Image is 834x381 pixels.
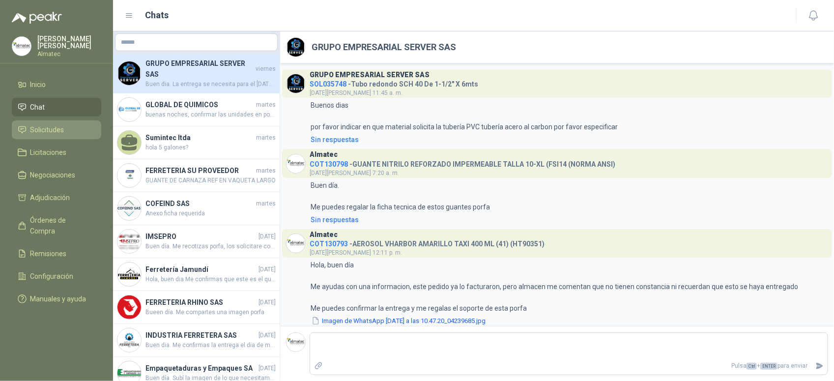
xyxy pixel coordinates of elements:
[145,275,276,284] span: Hola, buen dia Me confirmas que este es el que estoy solicitando porfa Es que en el de 4 pusiste ...
[327,357,812,375] p: Pulsa + para enviar
[311,260,798,314] p: Hola, buen día Me ayudas con una informacion, este pedido ya lo facturaron, pero almacen me comen...
[310,357,327,375] label: Adjuntar archivos
[145,132,254,143] h4: Sumintec ltda
[117,328,141,352] img: Company Logo
[760,363,777,370] span: ENTER
[30,79,46,90] span: Inicio
[311,134,359,145] div: Sin respuestas
[310,152,338,157] h3: Almatec
[145,198,254,209] h4: COFEIND SAS
[259,331,276,340] span: [DATE]
[12,143,101,162] a: Licitaciones
[256,133,276,143] span: martes
[259,298,276,307] span: [DATE]
[256,100,276,110] span: martes
[12,188,101,207] a: Adjudicación
[30,293,86,304] span: Manuales y ayuda
[30,215,92,236] span: Órdenes de Compra
[310,170,399,176] span: [DATE][PERSON_NAME] 7:20 a. m.
[113,291,280,324] a: Company LogoFERRETERIA RHINO SAS[DATE]Bueen día. Me compartes una imagen porfa
[145,264,257,275] h4: Ferretería Jamundí
[30,248,67,259] span: Remisiones
[145,58,254,80] h4: GRUPO EMPRESARIAL SERVER SAS
[113,159,280,192] a: Company LogoFERRETERIA SU PROVEEDORmartesGUANTE DE CARNAZA REF EN VAQUETA LARGO
[30,124,64,135] span: Solicitudes
[256,166,276,176] span: martes
[310,237,545,247] h4: - AEROSOL VHARBOR AMARILLO TAXI 400 ML (41) (HT90351)
[12,244,101,263] a: Remisiones
[145,165,254,176] h4: FERRETERIA SU PROVEEDOR
[310,249,402,256] span: [DATE][PERSON_NAME] 12:11 p. m.
[117,98,141,121] img: Company Logo
[145,80,276,89] span: Buen dia. La entrega se necesita para el [DATE][PERSON_NAME]
[811,357,828,375] button: Enviar
[259,265,276,274] span: [DATE]
[145,341,276,350] span: Buen dia. Me confirmas la entrega el dia de mañana porfa
[311,214,359,225] div: Sin respuestas
[117,197,141,220] img: Company Logo
[310,158,615,167] h4: - GUANTE NITRILO REFORZADO IMPERMEABLE TALLA 10-XL (FSI14 (NORMA ANSI)
[287,74,305,93] img: Company Logo
[145,143,276,152] span: hola 5 galones?
[12,120,101,139] a: Solicitudes
[145,99,254,110] h4: GLOBAL DE QUIMICOS
[310,89,403,96] span: [DATE][PERSON_NAME] 11:45 a. m.
[113,324,280,357] a: Company LogoINDUSTRIA FERRETERA SAS[DATE]Buen dia. Me confirmas la entrega el dia de mañana porfa
[113,126,280,159] a: Sumintec ltdamarteshola 5 galones?
[310,80,346,88] span: SOL035748
[256,199,276,208] span: martes
[12,166,101,184] a: Negociaciones
[30,271,74,282] span: Configuración
[145,242,276,251] span: Buen día. Me recotizas porfa, los solicitare contigo, pero con el momento solo 20 pares
[309,214,828,225] a: Sin respuestas
[145,330,257,341] h4: INDUSTRIA FERRETERA SAS
[12,12,62,24] img: Logo peakr
[309,134,828,145] a: Sin respuestas
[145,176,276,185] span: GUANTE DE CARNAZA REF EN VAQUETA LARGO
[310,78,478,87] h4: - Tubo redondo SCH 40 De 1-1/2" X 6mts
[310,232,338,237] h3: Almatec
[287,234,305,253] img: Company Logo
[113,258,280,291] a: Company LogoFerretería Jamundí[DATE]Hola, buen dia Me confirmas que este es el que estoy solicita...
[37,51,101,57] p: Almatec
[145,231,257,242] h4: IMSEPRO
[145,8,169,22] h1: Chats
[117,230,141,253] img: Company Logo
[311,316,487,326] button: Imagen de WhatsApp [DATE] a las 10.47.20_04239685.jpg
[30,102,45,113] span: Chat
[311,100,618,132] p: Buenos dias por favor indicar en que material solicita la tubería PVC tubería acero al carbon por...
[145,297,257,308] h4: FERRETERIA RHINO SAS
[287,154,305,173] img: Company Logo
[12,37,31,56] img: Company Logo
[145,209,276,218] span: Anexo ficha requerida
[145,308,276,317] span: Bueen día. Me compartes una imagen porfa
[113,192,280,225] a: Company LogoCOFEIND SASmartesAnexo ficha requerida
[145,363,257,374] h4: Empaquetaduras y Empaques SA
[287,38,305,57] img: Company Logo
[145,110,276,119] span: buenas noches, confirmar las unidades en por litro? galon? cuñete?
[310,72,430,78] h3: GRUPO EMPRESARIAL SERVER SAS
[117,263,141,286] img: Company Logo
[256,64,276,74] span: viernes
[12,290,101,308] a: Manuales y ayuda
[117,164,141,187] img: Company Logo
[312,40,456,54] h2: GRUPO EMPRESARIAL SERVER SAS
[259,232,276,241] span: [DATE]
[113,54,280,93] a: Company LogoGRUPO EMPRESARIAL SERVER SASviernesBuen dia. La entrega se necesita para el [DATE][PE...
[12,98,101,117] a: Chat
[113,93,280,126] a: Company LogoGLOBAL DE QUIMICOSmartesbuenas noches, confirmar las unidades en por litro? galon? cu...
[287,333,305,352] img: Company Logo
[37,35,101,49] p: [PERSON_NAME] [PERSON_NAME]
[12,75,101,94] a: Inicio
[12,211,101,240] a: Órdenes de Compra
[30,192,70,203] span: Adjudicación
[30,170,76,180] span: Negociaciones
[117,61,141,85] img: Company Logo
[311,180,490,212] p: Buen día. Me puedes regalar la ficha tecnica de estos guantes porfa
[117,295,141,319] img: Company Logo
[310,160,348,168] span: COT130798
[30,147,67,158] span: Licitaciones
[113,225,280,258] a: Company LogoIMSEPRO[DATE]Buen día. Me recotizas porfa, los solicitare contigo, pero con el moment...
[259,364,276,373] span: [DATE]
[12,267,101,286] a: Configuración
